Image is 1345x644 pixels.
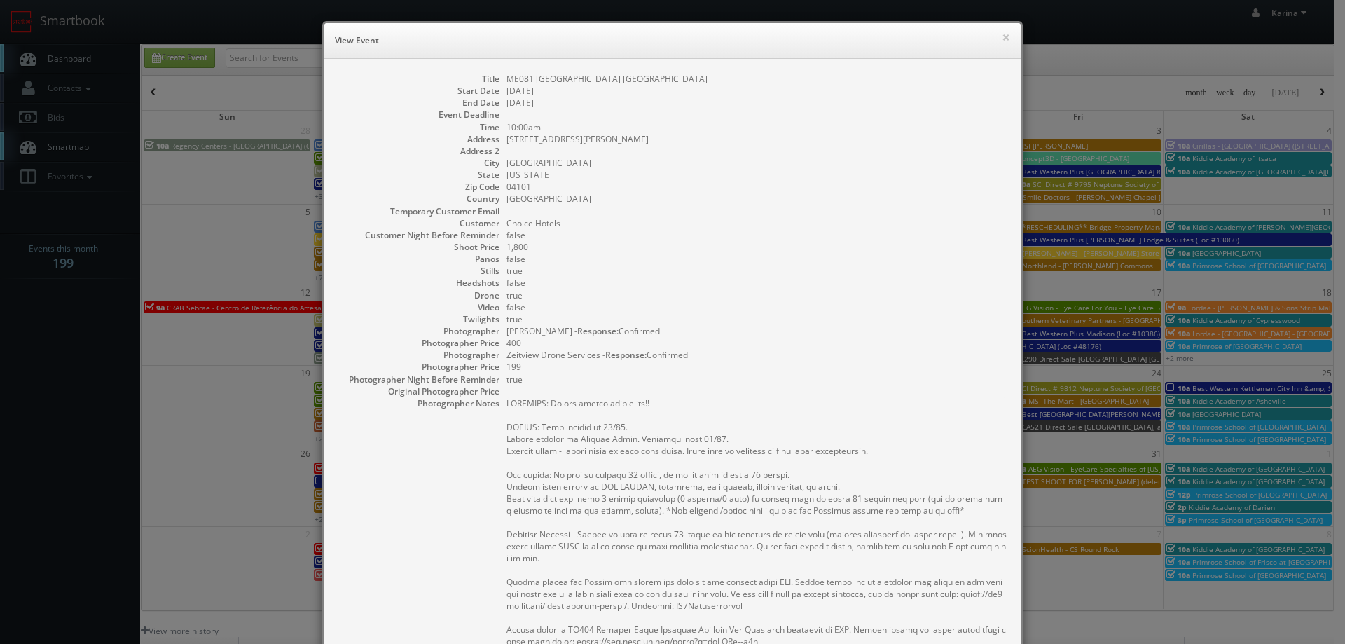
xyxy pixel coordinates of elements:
dt: Photographer Price [338,361,499,373]
b: Response: [577,325,619,337]
dt: Twilights [338,313,499,325]
dt: Start Date [338,85,499,97]
dd: 199 [506,361,1007,373]
dt: Photographer [338,325,499,337]
dd: [DATE] [506,97,1007,109]
dt: Temporary Customer Email [338,205,499,217]
dt: Customer [338,217,499,229]
dt: Headshots [338,277,499,289]
dd: 400 [506,337,1007,349]
dt: Address 2 [338,145,499,157]
dt: Address [338,133,499,145]
dd: 1,800 [506,241,1007,253]
dt: Photographer Price [338,337,499,349]
dt: Shoot Price [338,241,499,253]
dt: Stills [338,265,499,277]
dt: Event Deadline [338,109,499,121]
dd: Choice Hotels [506,217,1007,229]
b: Response: [605,349,647,361]
dd: true [506,374,1007,385]
dt: Drone [338,289,499,301]
dt: City [338,157,499,169]
dd: ME081 [GEOGRAPHIC_DATA] [GEOGRAPHIC_DATA] [506,73,1007,85]
dt: State [338,169,499,181]
dd: Zeitview Drone Services - Confirmed [506,349,1007,361]
dd: [STREET_ADDRESS][PERSON_NAME] [506,133,1007,145]
dt: Customer Night Before Reminder [338,229,499,241]
dd: 04101 [506,181,1007,193]
dt: Video [338,301,499,313]
dd: [DATE] [506,85,1007,97]
dd: 10:00am [506,121,1007,133]
dd: false [506,301,1007,313]
dt: Panos [338,253,499,265]
dt: Country [338,193,499,205]
dd: [GEOGRAPHIC_DATA] [506,193,1007,205]
dt: Zip Code [338,181,499,193]
h6: View Event [335,34,1010,48]
dd: false [506,253,1007,265]
button: × [1002,32,1010,42]
dd: [PERSON_NAME] - Confirmed [506,325,1007,337]
dd: [GEOGRAPHIC_DATA] [506,157,1007,169]
dd: true [506,265,1007,277]
dt: Photographer [338,349,499,361]
dt: Original Photographer Price [338,385,499,397]
dd: false [506,277,1007,289]
dd: true [506,313,1007,325]
dd: [US_STATE] [506,169,1007,181]
dt: Time [338,121,499,133]
dd: false [506,229,1007,241]
dt: Photographer Night Before Reminder [338,374,499,385]
dt: Title [338,73,499,85]
dt: Photographer Notes [338,397,499,409]
dd: true [506,289,1007,301]
dt: End Date [338,97,499,109]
